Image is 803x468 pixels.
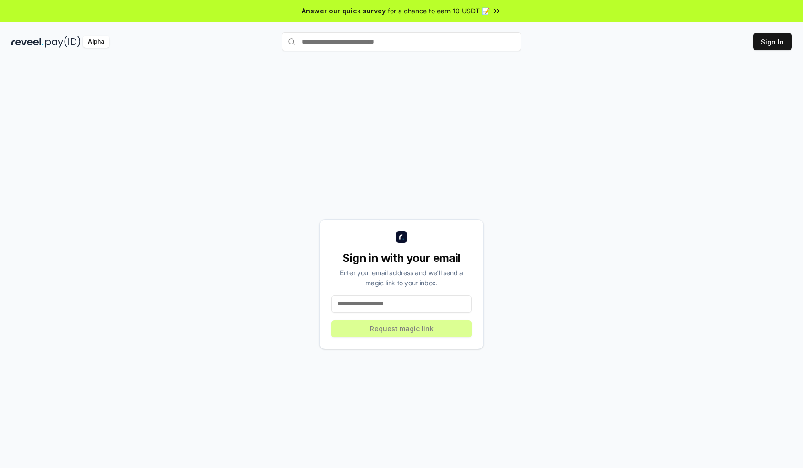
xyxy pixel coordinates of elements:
[45,36,81,48] img: pay_id
[388,6,490,16] span: for a chance to earn 10 USDT 📝
[302,6,386,16] span: Answer our quick survey
[331,268,472,288] div: Enter your email address and we’ll send a magic link to your inbox.
[396,231,407,243] img: logo_small
[83,36,109,48] div: Alpha
[11,36,43,48] img: reveel_dark
[753,33,792,50] button: Sign In
[331,250,472,266] div: Sign in with your email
